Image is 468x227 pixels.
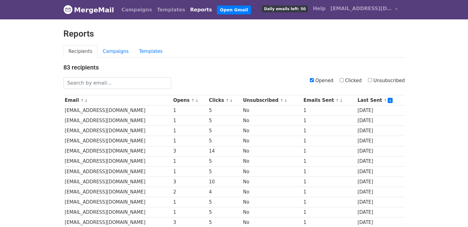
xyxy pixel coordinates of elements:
[172,136,207,146] td: 1
[207,136,242,146] td: 5
[172,146,207,156] td: 3
[63,156,172,166] td: [EMAIL_ADDRESS][DOMAIN_NAME]
[207,126,242,136] td: 5
[310,2,328,15] a: Help
[63,95,172,106] th: Email
[172,187,207,197] td: 2
[302,197,356,207] td: 1
[242,197,302,207] td: No
[242,136,302,146] td: No
[302,177,356,187] td: 1
[63,116,172,126] td: [EMAIL_ADDRESS][DOMAIN_NAME]
[302,106,356,116] td: 1
[98,45,134,58] a: Campaigns
[356,136,405,146] td: [DATE]
[63,136,172,146] td: [EMAIL_ADDRESS][DOMAIN_NAME]
[172,197,207,207] td: 1
[302,146,356,156] td: 1
[188,4,214,16] a: Reports
[63,126,172,136] td: [EMAIL_ADDRESS][DOMAIN_NAME]
[339,98,343,103] a: ↓
[207,106,242,116] td: 5
[356,207,405,217] td: [DATE]
[207,116,242,126] td: 5
[310,77,334,84] label: Opened
[63,197,172,207] td: [EMAIL_ADDRESS][DOMAIN_NAME]
[280,98,283,103] a: ↑
[63,146,172,156] td: [EMAIL_ADDRESS][DOMAIN_NAME]
[207,177,242,187] td: 10
[63,45,98,58] a: Recipients
[302,126,356,136] td: 1
[191,98,194,103] a: ↑
[63,166,172,177] td: [EMAIL_ADDRESS][DOMAIN_NAME]
[172,126,207,136] td: 1
[242,166,302,177] td: No
[63,29,405,39] h2: Reports
[388,98,393,103] a: ↓
[119,4,154,16] a: Campaigns
[340,78,344,82] input: Clicked
[63,177,172,187] td: [EMAIL_ADDRESS][DOMAIN_NAME]
[368,77,405,84] label: Unsubscribed
[242,207,302,217] td: No
[172,95,207,106] th: Opens
[230,98,233,103] a: ↓
[207,187,242,197] td: 4
[134,45,168,58] a: Templates
[242,146,302,156] td: No
[356,106,405,116] td: [DATE]
[242,116,302,126] td: No
[172,166,207,177] td: 1
[63,64,405,71] h4: 83 recipients
[384,98,387,103] a: ↑
[172,116,207,126] td: 1
[195,98,198,103] a: ↓
[356,126,405,136] td: [DATE]
[207,146,242,156] td: 14
[242,156,302,166] td: No
[336,98,339,103] a: ↑
[302,156,356,166] td: 1
[356,166,405,177] td: [DATE]
[207,95,242,106] th: Clicks
[302,207,356,217] td: 1
[302,187,356,197] td: 1
[172,207,207,217] td: 1
[63,77,171,89] input: Search by email...
[242,177,302,187] td: No
[63,106,172,116] td: [EMAIL_ADDRESS][DOMAIN_NAME]
[259,2,310,15] a: Daily emails left: 50
[356,146,405,156] td: [DATE]
[242,106,302,116] td: No
[217,6,251,14] a: Open Gmail
[302,136,356,146] td: 1
[63,187,172,197] td: [EMAIL_ADDRESS][DOMAIN_NAME]
[284,98,287,103] a: ↓
[302,95,356,106] th: Emails Sent
[63,3,114,16] a: MergeMail
[356,187,405,197] td: [DATE]
[172,156,207,166] td: 1
[340,77,362,84] label: Clicked
[207,166,242,177] td: 5
[356,156,405,166] td: [DATE]
[63,207,172,217] td: [EMAIL_ADDRESS][DOMAIN_NAME]
[356,116,405,126] td: [DATE]
[242,187,302,197] td: No
[207,207,242,217] td: 5
[172,177,207,187] td: 3
[242,126,302,136] td: No
[330,5,392,12] span: [EMAIL_ADDRESS][DOMAIN_NAME]
[356,177,405,187] td: [DATE]
[242,95,302,106] th: Unsubscribed
[310,78,314,82] input: Opened
[63,5,73,14] img: MergeMail logo
[226,98,229,103] a: ↑
[154,4,188,16] a: Templates
[262,6,308,12] span: Daily emails left: 50
[302,116,356,126] td: 1
[356,95,405,106] th: Last Sent
[302,166,356,177] td: 1
[81,98,84,103] a: ↑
